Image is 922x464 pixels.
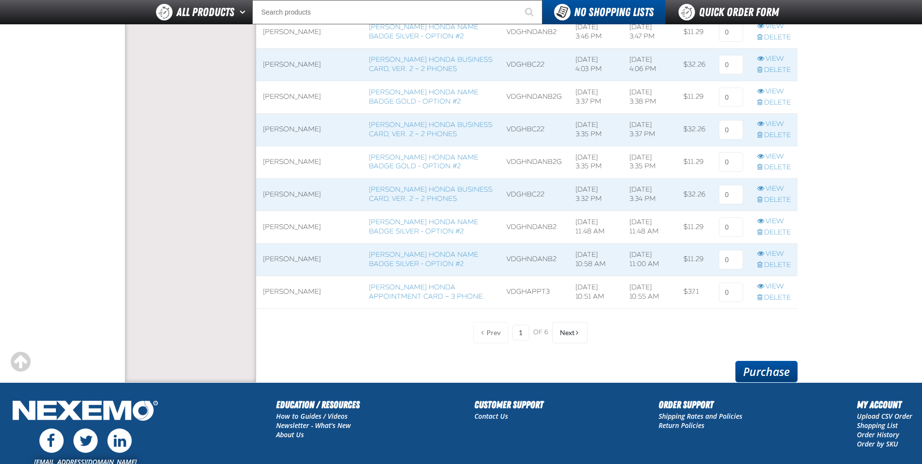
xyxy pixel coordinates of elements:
h2: Order Support [659,397,742,412]
a: Delete row action [757,98,791,107]
input: 0 [719,55,743,74]
a: Shopping List [857,421,898,430]
a: Delete row action [757,196,791,205]
input: 0 [719,250,743,269]
img: Nexemo Logo [10,397,161,426]
td: VDGHBC22 [500,113,569,146]
input: 0 [719,22,743,42]
td: [DATE] 3:38 PM [623,81,677,114]
td: [DATE] 11:48 AM [623,211,677,244]
input: 0 [719,120,743,140]
td: $11.29 [677,211,712,244]
a: View row action [757,282,791,291]
td: [DATE] 3:37 PM [569,81,623,114]
h2: My Account [857,397,912,412]
td: $37.1 [677,276,712,308]
a: [PERSON_NAME] Honda Name Badge Silver - Option #2 [369,218,478,235]
a: [PERSON_NAME] Honda Appointment Card – 3 Phone [369,283,483,301]
td: VDGHNDANB2G [500,146,569,178]
input: 0 [719,217,743,237]
td: [PERSON_NAME] [256,178,363,211]
a: Return Policies [659,421,704,430]
span: Next Page [560,329,574,337]
td: [DATE] 11:00 AM [623,243,677,276]
a: Delete row action [757,131,791,140]
td: [DATE] 3:35 PM [623,146,677,178]
td: [PERSON_NAME] [256,81,363,114]
a: Delete row action [757,163,791,172]
a: Newsletter - What's New [276,421,351,430]
td: [DATE] 3:34 PM [623,178,677,211]
td: $32.26 [677,178,712,211]
td: [PERSON_NAME] [256,113,363,146]
button: Next Page [552,322,588,343]
span: of 6 [533,328,548,337]
input: 0 [719,152,743,172]
td: [DATE] 3:32 PM [569,178,623,211]
a: [PERSON_NAME] Honda Business Card, Ver. 2 – 2 Phones [369,185,492,203]
input: 0 [719,283,743,302]
td: $11.29 [677,81,712,114]
td: VDGHNDANB2 [500,16,569,49]
td: [DATE] 3:37 PM [623,113,677,146]
h2: Education / Resources [276,397,360,412]
a: View row action [757,87,791,96]
a: Upload CSV Order [857,411,912,421]
td: $11.29 [677,243,712,276]
td: VDGHBC22 [500,178,569,211]
td: [DATE] 3:47 PM [623,16,677,49]
a: Delete row action [757,228,791,237]
td: [PERSON_NAME] [256,276,363,308]
td: [DATE] 10:51 AM [569,276,623,308]
td: VDGHAPPT3 [500,276,569,308]
a: [PERSON_NAME] Honda Name Badge Silver - Option #2 [369,250,478,268]
h2: Customer Support [474,397,543,412]
span: All Products [176,3,234,21]
a: View row action [757,54,791,64]
a: Order History [857,430,899,439]
td: VDGHNDANB2G [500,81,569,114]
td: [PERSON_NAME] [256,49,363,81]
input: 0 [719,88,743,107]
a: [PERSON_NAME] Honda Name Badge Gold - Option #2 [369,88,478,106]
div: Scroll to the top [10,351,31,373]
td: [DATE] 3:35 PM [569,146,623,178]
span: No Shopping Lists [574,5,654,19]
td: [DATE] 11:48 AM [569,211,623,244]
a: View row action [757,152,791,161]
td: VDGHBC22 [500,49,569,81]
a: View row action [757,184,791,194]
td: [PERSON_NAME] [256,146,363,178]
td: [PERSON_NAME] [256,243,363,276]
td: VDGHNDANB2 [500,211,569,244]
a: View row action [757,22,791,31]
td: $32.26 [677,49,712,81]
a: Delete row action [757,66,791,75]
td: VDGHNDANB2 [500,243,569,276]
input: 0 [719,185,743,204]
a: How to Guides / Videos [276,411,348,421]
a: View row action [757,217,791,226]
a: Contact Us [474,411,508,421]
a: Delete row action [757,33,791,42]
td: [DATE] 4:06 PM [623,49,677,81]
input: Current page number [512,325,529,340]
td: [PERSON_NAME] [256,211,363,244]
td: $11.29 [677,146,712,178]
a: [PERSON_NAME] Honda Business Card, Ver. 2 – 2 Phones [369,55,492,73]
td: [PERSON_NAME] [256,16,363,49]
td: [DATE] 3:46 PM [569,16,623,49]
td: [DATE] 10:58 AM [569,243,623,276]
td: $32.26 [677,113,712,146]
td: $11.29 [677,16,712,49]
a: [PERSON_NAME] Honda Name Badge Silver - Option #2 [369,23,478,40]
a: [PERSON_NAME] Honda Name Badge Gold - Option #2 [369,153,478,171]
a: Order by SKU [857,439,898,448]
a: Purchase [735,361,798,382]
a: View row action [757,120,791,129]
a: Delete row action [757,261,791,270]
td: [DATE] 3:35 PM [569,113,623,146]
a: [PERSON_NAME] Honda Business Card, Ver. 2 – 2 Phones [369,121,492,138]
a: Delete row action [757,293,791,303]
a: About Us [276,430,304,439]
